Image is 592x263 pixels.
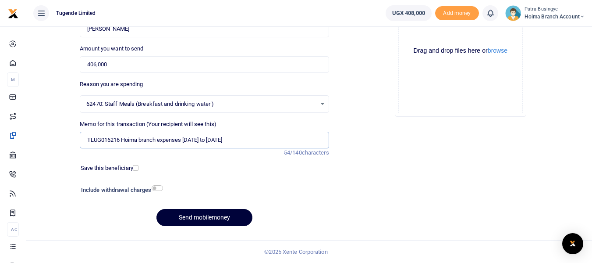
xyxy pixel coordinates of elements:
input: UGX [80,56,329,73]
span: UGX 408,000 [392,9,425,18]
img: profile-user [505,5,521,21]
span: Tugende Limited [53,9,99,17]
li: Wallet ballance [382,5,435,21]
small: Patra Busingye [525,6,585,13]
label: Save this beneficiary [81,164,133,173]
img: logo-small [8,8,18,19]
input: Loading name... [80,21,329,37]
a: UGX 408,000 [386,5,432,21]
span: Hoima Branch Account [525,13,585,21]
div: Drag and drop files here or [399,47,522,55]
input: Enter extra information [80,132,329,148]
li: M [7,72,19,87]
span: 54/140 [284,149,302,156]
label: Reason you are spending [80,80,143,89]
label: Amount you want to send [80,44,143,53]
button: Send mobilemoney [156,209,252,226]
span: 62470: Staff Meals (Breakfast and drinking water ) [86,100,316,108]
a: Add money [435,9,479,16]
button: browse [488,47,507,54]
div: Open Intercom Messenger [562,233,583,254]
li: Ac [7,222,19,237]
span: Add money [435,6,479,21]
h6: Include withdrawal charges [81,187,159,194]
label: Memo for this transaction (Your recipient will see this) [80,120,216,129]
a: profile-user Patra Busingye Hoima Branch Account [505,5,585,21]
li: Toup your wallet [435,6,479,21]
a: logo-small logo-large logo-large [8,10,18,16]
span: characters [302,149,329,156]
